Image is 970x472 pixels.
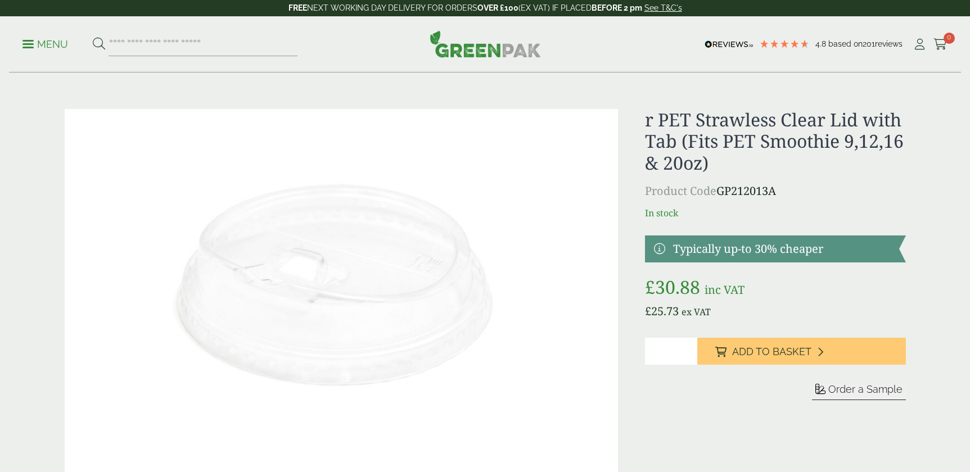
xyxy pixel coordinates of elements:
[477,3,518,12] strong: OVER £100
[645,206,905,220] p: In stock
[645,275,655,299] span: £
[933,36,948,53] a: 0
[705,40,754,48] img: REVIEWS.io
[645,183,716,198] span: Product Code
[944,33,955,44] span: 0
[705,282,745,297] span: inc VAT
[875,39,903,48] span: reviews
[592,3,642,12] strong: BEFORE 2 pm
[828,39,863,48] span: Based on
[22,38,68,49] a: Menu
[644,3,682,12] a: See T&C's
[812,383,906,400] button: Order a Sample
[697,338,906,365] button: Add to Basket
[913,39,927,50] i: My Account
[828,383,903,395] span: Order a Sample
[759,39,810,49] div: 4.79 Stars
[815,39,828,48] span: 4.8
[645,109,905,174] h1: r PET Strawless Clear Lid with Tab (Fits PET Smoothie 9,12,16 & 20oz)
[732,346,811,358] span: Add to Basket
[288,3,307,12] strong: FREE
[22,38,68,51] p: Menu
[645,303,651,319] span: £
[863,39,875,48] span: 201
[933,39,948,50] i: Cart
[430,30,541,57] img: GreenPak Supplies
[645,183,905,199] p: GP212013A
[682,306,711,318] span: ex VAT
[645,275,700,299] bdi: 30.88
[645,303,679,319] bdi: 25.73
